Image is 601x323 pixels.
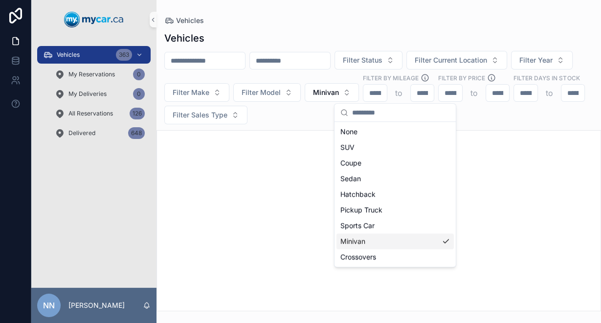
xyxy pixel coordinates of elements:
[164,16,204,25] a: Vehicles
[233,83,301,102] button: Select Button
[395,87,402,99] p: to
[336,233,454,249] div: Minivan
[336,155,454,171] div: Coupe
[130,108,145,119] div: 126
[68,110,113,117] span: All Reservations
[336,249,454,265] div: Crossovers
[513,73,579,82] label: Filter Days In Stock
[415,55,487,65] span: Filter Current Location
[57,51,80,59] span: Vehicles
[336,186,454,202] div: Hatchback
[164,31,204,45] h1: Vehicles
[37,46,151,64] a: Vehicles363
[164,106,247,124] button: Select Button
[470,87,478,99] p: to
[334,51,402,69] button: Select Button
[242,88,281,97] span: Filter Model
[173,110,227,120] span: Filter Sales Type
[68,70,115,78] span: My Reservations
[313,88,339,97] span: Minivan
[116,49,132,61] div: 363
[49,66,151,83] a: My Reservations0
[68,90,107,98] span: My Deliveries
[133,69,145,80] div: 0
[406,51,507,69] button: Select Button
[305,83,359,102] button: Select Button
[133,88,145,100] div: 0
[336,218,454,233] div: Sports Car
[511,51,573,69] button: Select Button
[64,12,124,27] img: App logo
[438,73,485,82] label: FILTER BY PRICE
[336,171,454,186] div: Sedan
[49,105,151,122] a: All Reservations126
[128,127,145,139] div: 648
[546,87,553,99] p: to
[68,300,125,310] p: [PERSON_NAME]
[173,88,209,97] span: Filter Make
[336,124,454,139] div: None
[49,85,151,103] a: My Deliveries0
[334,122,456,267] div: Suggestions
[519,55,553,65] span: Filter Year
[336,202,454,218] div: Pickup Truck
[176,16,204,25] span: Vehicles
[43,300,55,311] span: NN
[31,39,156,155] div: scrollable content
[336,139,454,155] div: SUV
[164,83,229,102] button: Select Button
[49,124,151,142] a: Delivered648
[343,55,382,65] span: Filter Status
[363,73,419,82] label: Filter By Mileage
[68,129,95,137] span: Delivered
